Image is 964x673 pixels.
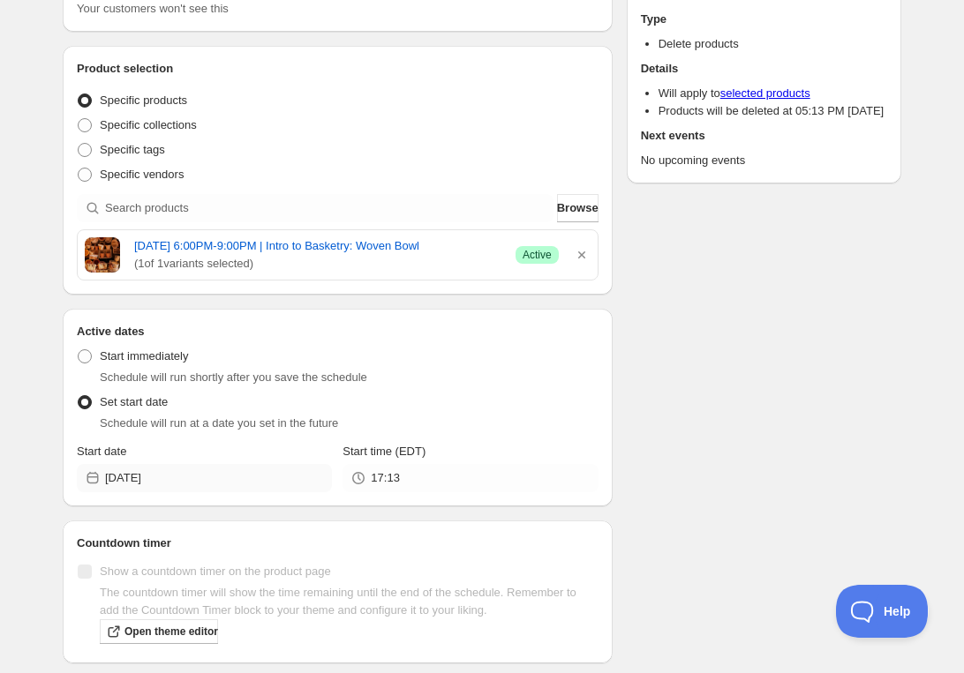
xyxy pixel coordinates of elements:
span: Schedule will run at a date you set in the future [100,416,338,430]
span: Start date [77,445,126,458]
span: Your customers won't see this [77,2,229,15]
a: selected products [720,86,810,100]
button: Browse [557,194,599,222]
li: Delete products [659,35,887,53]
span: Open theme editor [124,624,218,639]
h2: Type [641,11,887,28]
h2: Product selection [77,60,599,78]
iframe: Toggle Customer Support [836,585,929,638]
span: Set start date [100,395,168,408]
input: Search products [105,194,554,222]
li: Products will be deleted at 05:13 PM [DATE] [659,102,887,120]
p: No upcoming events [641,152,887,169]
span: Start immediately [100,349,188,363]
span: Specific collections [100,118,197,131]
span: Schedule will run shortly after you save the schedule [100,370,367,384]
a: [DATE] 6:00PM-9:00PM | Intro to Basketry: Woven Bowl [134,237,501,255]
h2: Details [641,60,887,78]
p: The countdown timer will show the time remaining until the end of the schedule. Remember to add t... [100,584,599,619]
span: Start time (EDT) [343,445,426,458]
span: Specific products [100,93,187,107]
span: Active [523,248,552,262]
h2: Next events [641,127,887,145]
span: Specific tags [100,143,165,156]
a: Open theme editor [100,619,218,644]
li: Will apply to [659,85,887,102]
span: Specific vendors [100,168,184,181]
h2: Countdown timer [77,535,599,552]
h2: Active dates [77,323,599,340]
span: Browse [557,199,599,217]
span: ( 1 of 1 variants selected) [134,255,501,273]
span: Show a countdown timer on the product page [100,565,331,578]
